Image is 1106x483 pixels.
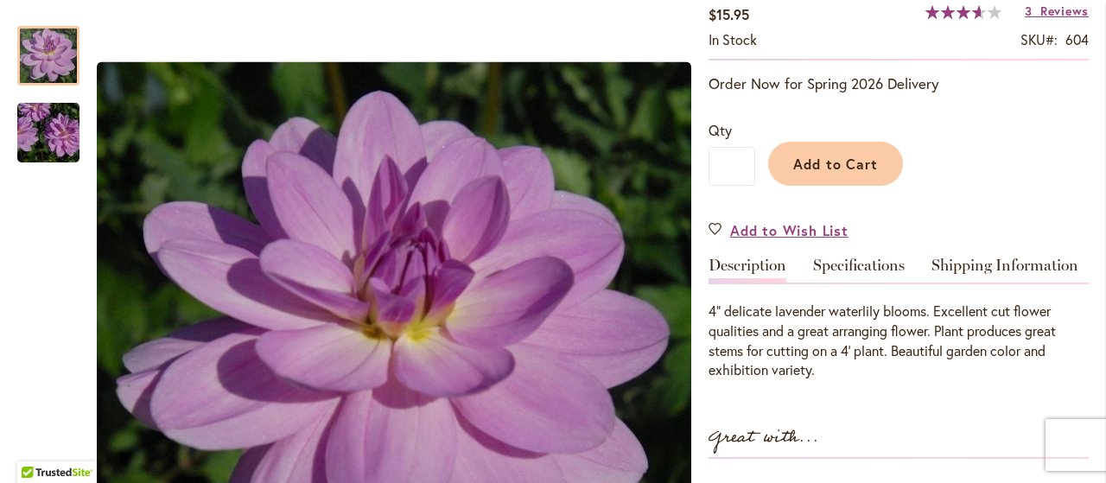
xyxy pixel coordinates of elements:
[709,30,757,48] span: In stock
[17,9,97,86] div: SANDIA SHOMEI
[730,220,849,240] span: Add to Wish List
[1065,30,1089,50] div: 604
[709,121,732,139] span: Qty
[709,257,786,283] a: Description
[813,257,905,283] a: Specifications
[709,423,819,452] strong: Great with...
[793,155,879,173] span: Add to Cart
[1025,3,1033,19] span: 3
[768,142,903,186] button: Add to Cart
[13,422,61,470] iframe: Launch Accessibility Center
[709,257,1089,380] div: Detailed Product Info
[1025,3,1089,19] a: 3 Reviews
[709,30,757,50] div: Availability
[709,220,849,240] a: Add to Wish List
[709,302,1089,380] p: 4” delicate lavender waterlily blooms. Excellent cut flower qualities and a great arranging flowe...
[709,5,749,23] span: $15.95
[925,5,1001,19] div: 73%
[1040,3,1089,19] span: Reviews
[1020,30,1058,48] strong: SKU
[709,73,1089,94] p: Order Now for Spring 2026 Delivery
[931,257,1078,283] a: Shipping Information
[17,86,79,162] div: SANDIA SHOMEI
